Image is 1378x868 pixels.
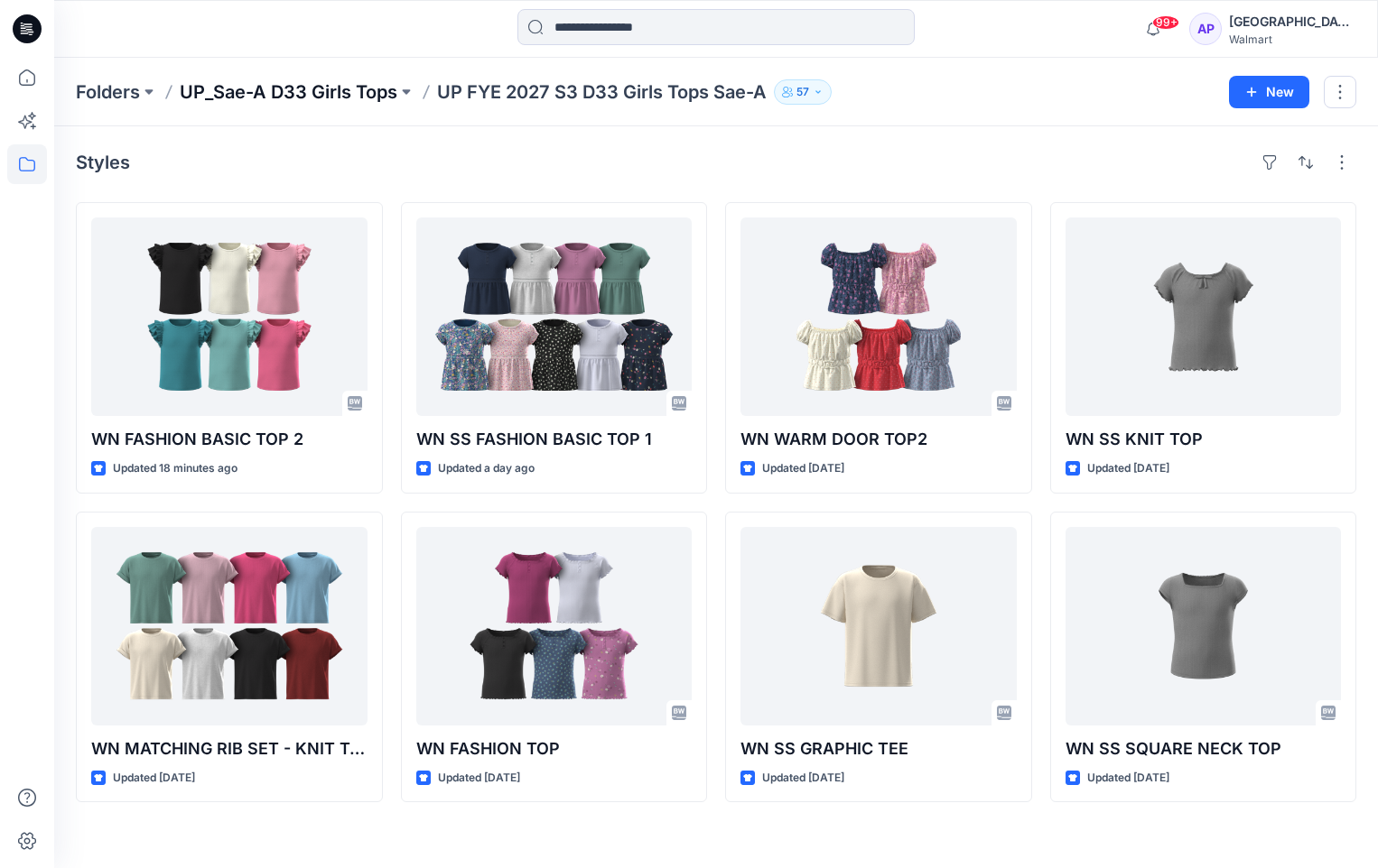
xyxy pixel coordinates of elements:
[1229,32,1355,46] div: Walmart
[1087,769,1169,788] p: Updated [DATE]
[113,459,237,478] p: Updated 18 minutes ago
[91,527,368,725] a: WN MATCHING RIB SET - KNIT TOP (OLX)
[1152,15,1179,30] span: 99+
[740,736,1017,762] p: WN SS GRAPHIC TEE
[762,459,844,478] p: Updated [DATE]
[416,527,693,725] a: WN FASHION TOP
[740,527,1017,725] a: WN SS GRAPHIC TEE
[91,427,368,452] p: WN FASHION BASIC TOP 2
[438,769,520,788] p: Updated [DATE]
[1229,11,1355,32] div: [GEOGRAPHIC_DATA]
[740,217,1017,416] a: WN WARM DOOR TOP2
[180,79,397,105] a: UP_Sae-A D33 Girls Tops
[1066,427,1342,452] p: WN SS KNIT TOP
[91,736,368,762] p: WN MATCHING RIB SET - KNIT TOP (OLX)
[1066,736,1342,762] p: WN SS SQUARE NECK TOP
[796,82,809,102] p: 57
[1087,459,1169,478] p: Updated [DATE]
[1189,13,1222,45] div: AP
[416,736,693,762] p: WN FASHION TOP
[416,217,693,416] a: WN SS FASHION BASIC TOP 1
[416,427,693,452] p: WN SS FASHION BASIC TOP 1
[774,79,832,105] button: 57
[1229,76,1309,108] button: New
[1066,527,1342,725] a: WN SS SQUARE NECK TOP
[740,427,1017,452] p: WN WARM DOOR TOP2
[438,459,535,478] p: Updated a day ago
[437,79,767,105] p: UP FYE 2027 S3 D33 Girls Tops Sae-A
[76,152,130,173] h4: Styles
[1066,217,1342,416] a: WN SS KNIT TOP
[113,769,195,788] p: Updated [DATE]
[76,79,140,105] a: Folders
[762,769,844,788] p: Updated [DATE]
[91,217,368,416] a: WN FASHION BASIC TOP 2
